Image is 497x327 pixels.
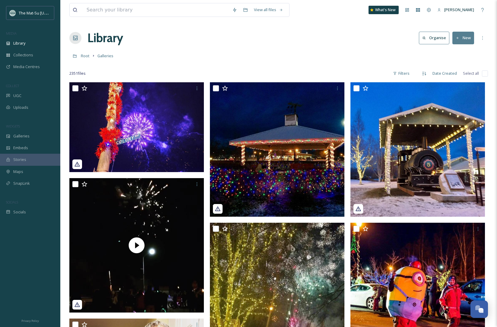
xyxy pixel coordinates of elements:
button: New [452,32,474,44]
div: Filters [390,68,413,79]
span: Stories [13,157,26,162]
a: Organise [419,32,452,44]
input: Search your library [84,3,229,17]
span: Media Centres [13,64,40,70]
span: MEDIA [6,31,17,36]
a: View all files [251,4,286,16]
a: Library [87,29,123,47]
span: Galleries [13,133,30,139]
span: WIDGETS [6,124,20,128]
span: Privacy Policy [21,319,39,323]
a: What's New [369,6,399,14]
img: a83978a9-89d2-819f-d8fe-c9e8b9facaf0.jpg [69,82,204,172]
div: Date Created [429,68,460,79]
span: Library [13,40,25,46]
img: 364bb05f-23b9-3330-c646-cf8a9e58a3a3.jpg [210,82,344,217]
span: [PERSON_NAME] [444,7,474,12]
span: Uploads [13,105,28,110]
a: [PERSON_NAME] [434,4,477,16]
button: Organise [419,32,449,44]
span: Socials [13,209,26,215]
span: COLLECT [6,83,19,88]
span: Galleries [97,53,113,58]
span: The Mat-Su [US_STATE] [19,10,61,16]
button: Open Chat [470,300,488,318]
span: Select all [463,71,479,76]
span: Maps [13,169,23,175]
span: Embeds [13,145,28,151]
span: SOCIALS [6,200,18,204]
a: Privacy Policy [21,317,39,324]
span: UGC [13,93,21,99]
img: Social_thumbnail.png [10,10,16,16]
span: Collections [13,52,33,58]
a: Galleries [97,52,113,59]
img: fe8fbf87-75eb-80bf-090a-22c7fd5e10df.jpg [350,82,485,217]
span: Root [81,53,90,58]
a: Root [81,52,90,59]
img: thumbnail [69,178,204,313]
span: SnapLink [13,181,30,186]
span: 2351 file s [69,71,86,76]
